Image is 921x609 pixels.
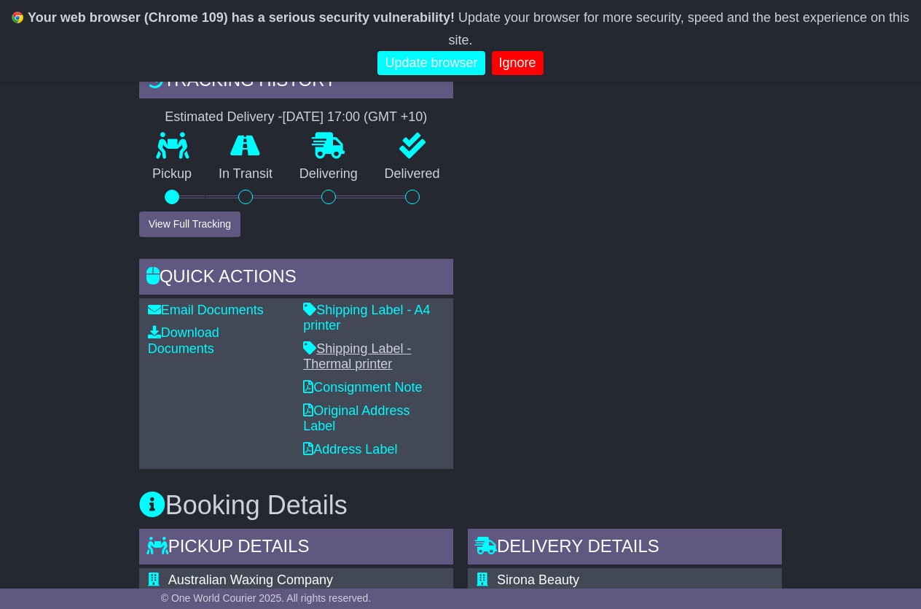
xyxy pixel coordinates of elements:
[377,51,485,75] a: Update browser
[282,109,427,125] div: [DATE] 17:00 (GMT +10)
[139,491,783,520] h3: Booking Details
[303,341,411,372] a: Shipping Label - Thermal printer
[139,259,453,298] div: Quick Actions
[139,109,453,125] div: Estimated Delivery -
[303,442,397,457] a: Address Label
[371,166,453,182] p: Delivered
[286,166,371,182] p: Delivering
[497,573,579,587] span: Sirona Beauty
[168,573,333,587] span: Australian Waxing Company
[28,10,455,25] b: Your web browser (Chrome 109) has a serious security vulnerability!
[139,63,453,102] div: Tracking history
[303,403,409,434] a: Original Address Label
[148,303,264,317] a: Email Documents
[161,592,372,604] span: © One World Courier 2025. All rights reserved.
[148,325,219,356] a: Download Documents
[303,303,430,333] a: Shipping Label - A4 printer
[448,10,909,47] span: Update your browser for more security, speed and the best experience on this site.
[303,380,422,395] a: Consignment Note
[139,529,453,568] div: Pickup Details
[492,51,544,75] a: Ignore
[468,529,782,568] div: Delivery Details
[139,212,240,237] button: View Full Tracking
[139,166,205,182] p: Pickup
[205,166,286,182] p: In Transit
